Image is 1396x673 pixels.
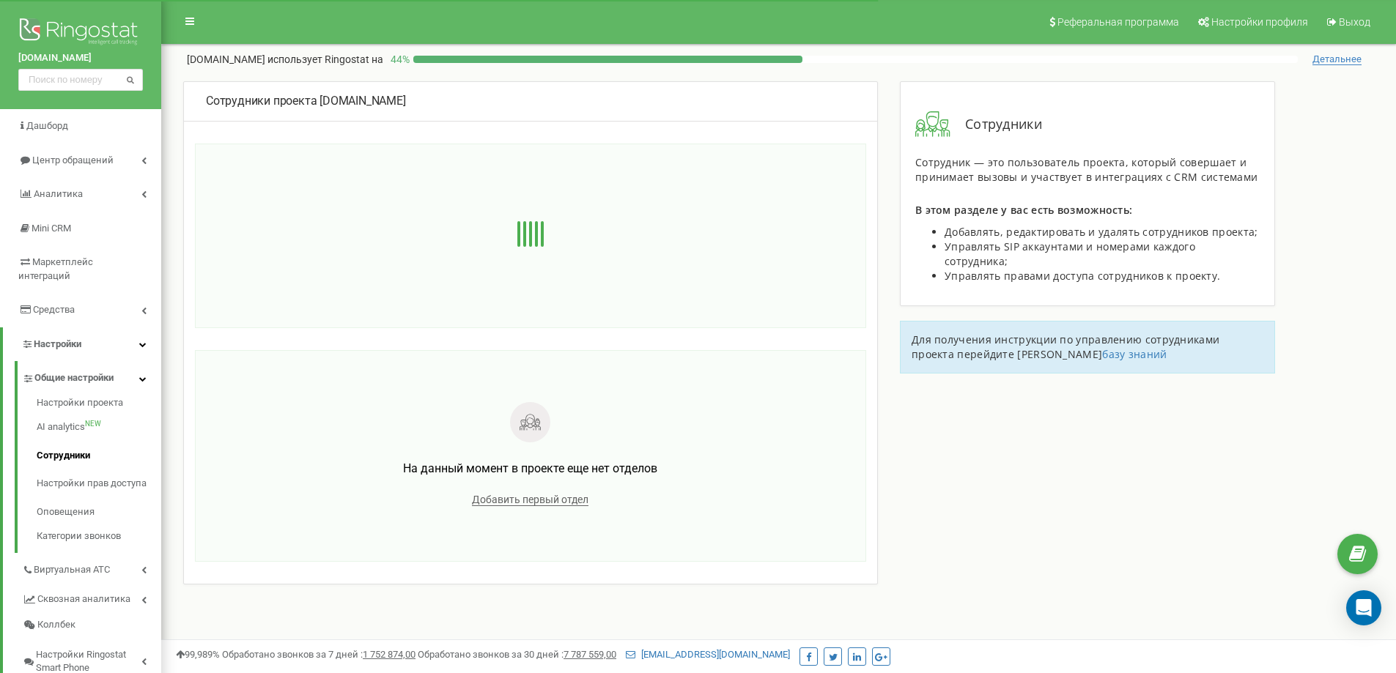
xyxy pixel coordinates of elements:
a: [EMAIL_ADDRESS][DOMAIN_NAME] [626,649,790,660]
div: Open Intercom Messenger [1346,590,1381,625]
img: Ringostat logo [18,15,143,51]
span: Сотрудники [950,115,1042,134]
a: Сотрудники [37,442,161,470]
a: Настройки [3,327,161,362]
span: 99,989% [176,649,220,660]
span: Добавлять, редактировать и удалять сотрудников проекта; [945,225,1258,239]
span: Обработано звонков за 30 дней : [418,649,616,660]
span: Настройки профиля [1211,16,1308,28]
span: На данный момент в проекте еще нет отделов [403,461,657,475]
span: Маркетплейс интеграций [18,256,93,281]
span: Средства [33,304,75,315]
a: Категории звонков [37,526,161,543]
span: Выход [1339,16,1370,28]
span: Детальнее [1312,53,1362,65]
a: [DOMAIN_NAME] [18,51,143,65]
p: 44 % [383,52,413,67]
span: В этом разделе у вас есть возможность: [915,203,1132,217]
span: Общие настройки [34,371,114,385]
a: AI analyticsNEW [37,413,161,442]
div: [DOMAIN_NAME] [206,93,855,110]
a: Настройки прав доступа [37,469,161,498]
a: Настройки проекта [37,396,161,414]
a: Общие настройки [22,361,161,391]
span: использует Ringostat на [267,53,383,65]
a: Оповещения [37,498,161,527]
u: 1 752 874,00 [363,649,416,660]
span: Центр обращений [32,155,114,166]
span: Добавить первый отдел [472,494,588,506]
span: Управлять правами доступа сотрудников к проекту. [945,269,1220,283]
span: Сотрудники проекта [206,94,317,108]
span: Виртуальная АТС [34,563,110,577]
span: Управлять SIP аккаунтами и номерами каждого сотрудника; [945,239,1195,268]
input: Поиск по номеру [18,69,143,91]
span: Сквозная аналитика [37,592,130,606]
span: Настройки [34,338,81,349]
a: базу знаний [1102,347,1167,361]
span: Дашборд [26,120,68,131]
u: 7 787 559,00 [564,649,616,660]
span: Реферальная программа [1057,16,1179,28]
span: Аналитика [34,188,83,199]
a: Коллбек [22,612,161,638]
a: Виртуальная АТС [22,553,161,583]
span: Обработано звонков за 7 дней : [222,649,416,660]
span: Mini CRM [32,223,71,234]
p: [DOMAIN_NAME] [187,52,383,67]
span: Для получения инструкции по управлению сотрудниками проекта перейдите [PERSON_NAME] [912,332,1219,361]
span: Сотрудник — это пользователь проекта, который совершает и принимает вызовы и участвует в интеграц... [915,155,1257,184]
a: Сквозная аналитика [22,582,161,612]
span: Коллбек [37,618,75,632]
